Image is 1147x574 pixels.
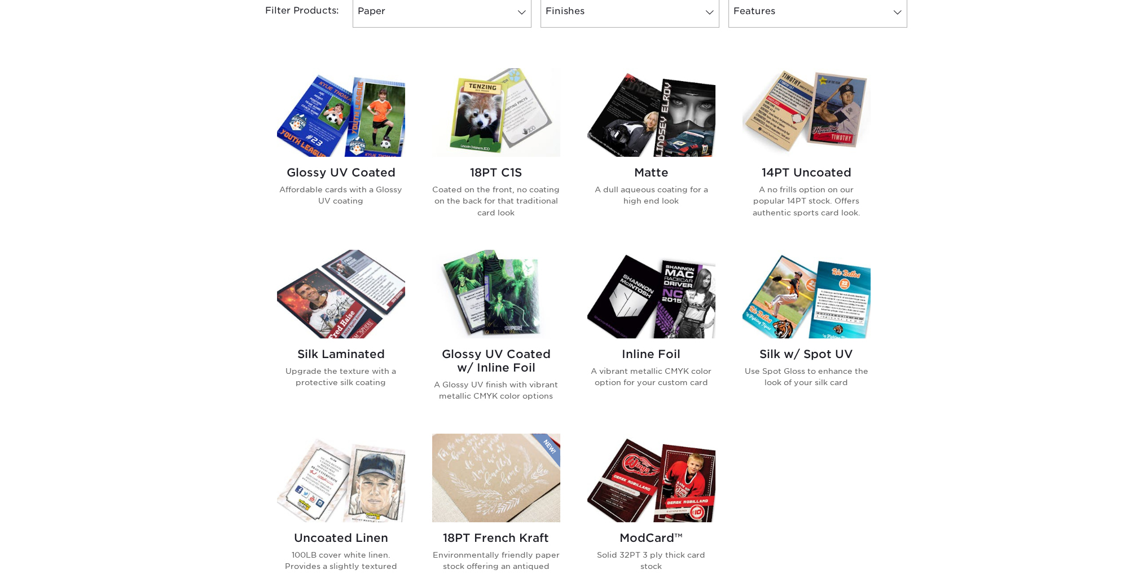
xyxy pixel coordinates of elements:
p: Solid 32PT 3 ply thick card stock [587,549,715,572]
h2: Silk w/ Spot UV [742,347,871,361]
p: A no frills option on our popular 14PT stock. Offers authentic sports card look. [742,184,871,218]
a: Glossy UV Coated w/ Inline Foil Trading Cards Glossy UV Coated w/ Inline Foil A Glossy UV finish ... [432,250,560,420]
img: Inline Foil Trading Cards [587,250,715,338]
p: Use Spot Gloss to enhance the look of your silk card [742,365,871,388]
h2: 14PT Uncoated [742,166,871,179]
img: Glossy UV Coated Trading Cards [277,68,405,157]
img: New Product [532,434,560,467]
img: Silk Laminated Trading Cards [277,250,405,338]
a: Matte Trading Cards Matte A dull aqueous coating for a high end look [587,68,715,236]
h2: Inline Foil [587,347,715,361]
a: 18PT C1S Trading Cards 18PT C1S Coated on the front, no coating on the back for that traditional ... [432,68,560,236]
img: 18PT French Kraft Trading Cards [432,434,560,522]
h2: Silk Laminated [277,347,405,361]
p: Upgrade the texture with a protective silk coating [277,365,405,388]
a: Silk w/ Spot UV Trading Cards Silk w/ Spot UV Use Spot Gloss to enhance the look of your silk card [742,250,871,420]
p: Coated on the front, no coating on the back for that traditional card look [432,184,560,218]
h2: Matte [587,166,715,179]
a: 14PT Uncoated Trading Cards 14PT Uncoated A no frills option on our popular 14PT stock. Offers au... [742,68,871,236]
p: A vibrant metallic CMYK color option for your custom card [587,365,715,388]
img: 14PT Uncoated Trading Cards [742,68,871,157]
h2: ModCard™ [587,531,715,545]
a: Glossy UV Coated Trading Cards Glossy UV Coated Affordable cards with a Glossy UV coating [277,68,405,236]
img: Silk w/ Spot UV Trading Cards [742,250,871,338]
img: 18PT C1S Trading Cards [432,68,560,157]
h2: 18PT French Kraft [432,531,560,545]
img: ModCard™ Trading Cards [587,434,715,522]
img: Matte Trading Cards [587,68,715,157]
h2: Glossy UV Coated w/ Inline Foil [432,347,560,374]
img: Glossy UV Coated w/ Inline Foil Trading Cards [432,250,560,338]
a: Silk Laminated Trading Cards Silk Laminated Upgrade the texture with a protective silk coating [277,250,405,420]
p: A Glossy UV finish with vibrant metallic CMYK color options [432,379,560,402]
h2: 18PT C1S [432,166,560,179]
p: A dull aqueous coating for a high end look [587,184,715,207]
p: Affordable cards with a Glossy UV coating [277,184,405,207]
h2: Glossy UV Coated [277,166,405,179]
a: Inline Foil Trading Cards Inline Foil A vibrant metallic CMYK color option for your custom card [587,250,715,420]
h2: Uncoated Linen [277,531,405,545]
img: Uncoated Linen Trading Cards [277,434,405,522]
